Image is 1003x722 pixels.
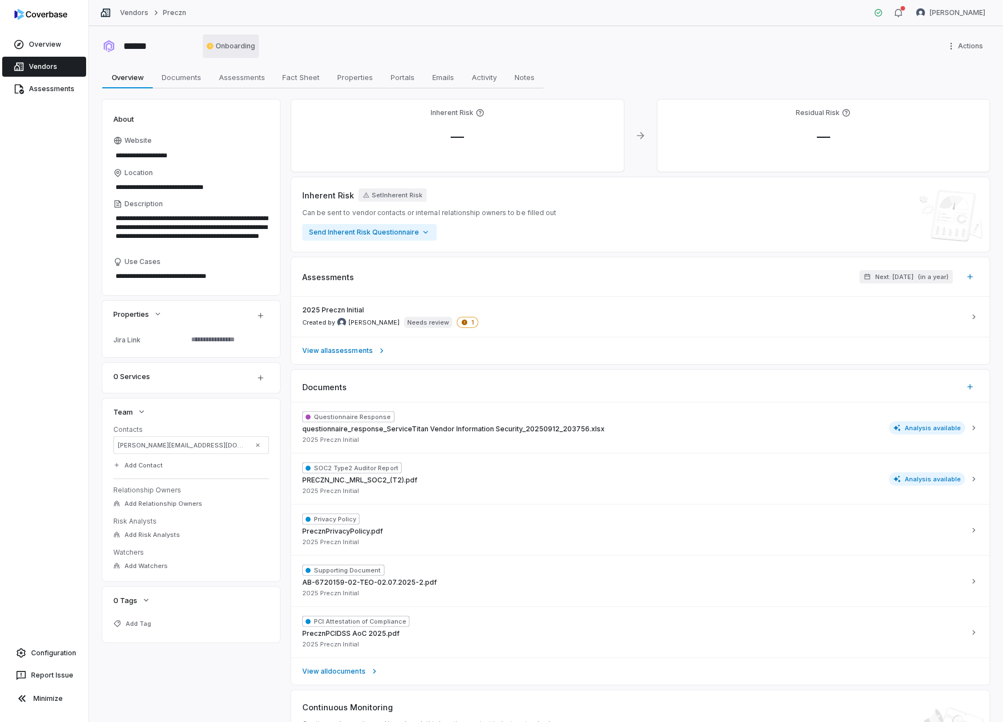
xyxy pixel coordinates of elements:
[337,318,346,327] img: Yuni Shin avatar
[889,472,966,486] span: Analysis available
[124,136,152,145] span: Website
[302,462,402,474] span: SOC2 Type2 Auditor Report
[120,8,148,17] a: Vendors
[291,337,990,364] a: View allassessments
[302,411,395,422] span: Questionnaire Response
[302,527,383,536] span: PrecznPrivacyPolicy.pdf
[4,665,84,685] button: Report Issue
[113,114,134,124] span: About
[2,79,86,99] a: Assessments
[124,562,168,570] span: Add Watchers
[796,108,840,117] h4: Residual Risk
[302,346,373,355] span: View all assessments
[302,640,359,649] span: 2025 Preczn Initial
[113,425,269,434] dt: Contacts
[302,381,347,393] span: Documents
[31,671,73,680] span: Report Issue
[113,268,269,284] textarea: Use Cases
[124,531,180,539] span: Add Risk Analysts
[302,436,359,444] span: 2025 Preczn Initial
[302,538,359,546] span: 2025 Preczn Initial
[157,70,206,84] span: Documents
[302,208,556,217] span: Can be sent to vendor contacts or internal relationship owners to be filled out
[29,84,74,93] span: Assessments
[110,614,154,634] button: Add Tag
[428,70,458,84] span: Emails
[291,504,990,555] button: Privacy PolicyPrecznPrivacyPolicy.pdf2025 Preczn Initial
[302,306,364,315] span: 2025 Preczn Initial
[278,70,325,84] span: Fact Sheet
[348,318,400,327] span: [PERSON_NAME]
[124,168,153,177] span: Location
[302,318,400,327] span: Created by
[457,317,478,328] span: 1
[302,589,359,597] span: 2025 Preczn Initial
[358,188,427,202] button: SetInherent Risk
[118,441,248,450] span: [PERSON_NAME][EMAIL_ADDRESS][DOMAIN_NAME]
[113,148,250,163] input: Website
[302,190,354,201] span: Inherent Risk
[291,658,990,685] a: View alldocuments
[110,402,149,422] button: Team
[302,616,410,627] span: PCI Attestation of Compliance
[113,211,269,253] textarea: Description
[302,701,393,713] span: Continuous Monitoring
[4,688,84,710] button: Minimize
[808,128,839,145] span: —
[113,336,187,344] div: Jira Link
[291,606,990,658] button: PCI Attestation of CompliancePrecznPCIDSS AoC 2025.pdf2025 Preczn Initial
[510,70,539,84] span: Notes
[916,8,925,17] img: Yuni Shin avatar
[875,273,914,281] span: Next: [DATE]
[467,70,501,84] span: Activity
[113,548,269,557] dt: Watchers
[110,455,166,475] button: Add Contact
[302,565,385,576] span: Supporting Document
[113,486,269,495] dt: Relationship Owners
[206,42,256,51] span: Onboarding
[14,9,67,20] img: logo-D7KZi-bG.svg
[113,309,149,319] span: Properties
[33,694,63,703] span: Minimize
[214,70,270,84] span: Assessments
[126,620,151,628] span: Add Tag
[29,62,57,71] span: Vendors
[291,453,990,504] button: SOC2 Type2 Auditor ReportPRECZN_INC._MRL_SOC2_(T2).pdf2025 Preczn InitialAnalysis available
[302,667,366,676] span: View all documents
[110,304,166,324] button: Properties
[31,649,76,658] span: Configuration
[918,273,949,281] span: ( in a year )
[860,270,953,283] button: Next: [DATE](in a year)
[291,555,990,606] button: Supporting DocumentAB-6720159-02-TEO-02.07.2025-2.pdf2025 Preczn Initial
[910,4,992,21] button: Yuni Shin avatar[PERSON_NAME]
[113,595,137,605] span: 0 Tags
[302,487,359,495] span: 2025 Preczn Initial
[29,40,61,49] span: Overview
[124,257,161,266] span: Use Cases
[291,402,990,453] button: Questionnaire Responsequestionnaire_response_ServiceTitan Vendor Information Security_20250912_20...
[124,500,202,508] span: Add Relationship Owners
[407,318,449,327] p: Needs review
[431,108,473,117] h4: Inherent Risk
[2,34,86,54] a: Overview
[302,271,354,283] span: Assessments
[163,8,186,17] a: Preczn
[107,70,148,84] span: Overview
[930,8,985,17] span: [PERSON_NAME]
[889,421,966,435] span: Analysis available
[302,224,437,241] button: Send Inherent Risk Questionnaire
[113,407,133,417] span: Team
[302,629,400,638] span: PrecznPCIDSS AoC 2025.pdf
[124,200,163,208] span: Description
[110,590,154,610] button: 0 Tags
[302,425,605,434] span: questionnaire_response_ServiceTitan Vendor Information Security_20250912_203756.xlsx
[333,70,377,84] span: Properties
[2,57,86,77] a: Vendors
[302,578,437,587] span: AB-6720159-02-TEO-02.07.2025-2.pdf
[302,514,360,525] span: Privacy Policy
[386,70,419,84] span: Portals
[291,297,990,337] a: 2025 Preczn InitialCreated by Yuni Shin avatar[PERSON_NAME]Needs review1
[944,38,990,54] button: More actions
[442,128,473,145] span: —
[113,180,269,195] input: Location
